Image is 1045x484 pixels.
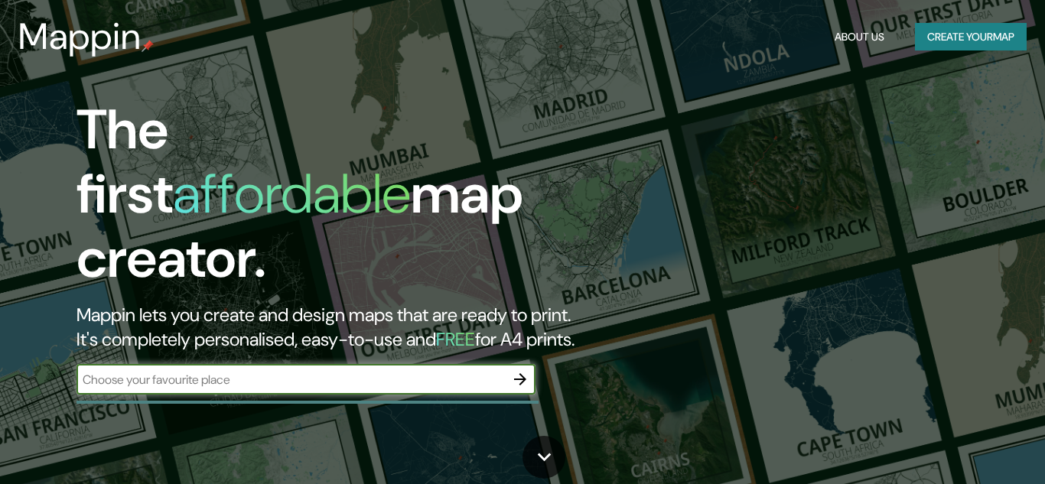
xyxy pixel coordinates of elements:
[77,303,599,352] h2: Mappin lets you create and design maps that are ready to print. It's completely personalised, eas...
[436,327,475,351] h5: FREE
[142,40,154,52] img: mappin-pin
[18,15,142,58] h3: Mappin
[915,23,1027,51] button: Create yourmap
[77,98,599,303] h1: The first map creator.
[77,371,505,388] input: Choose your favourite place
[173,158,411,229] h1: affordable
[829,23,890,51] button: About Us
